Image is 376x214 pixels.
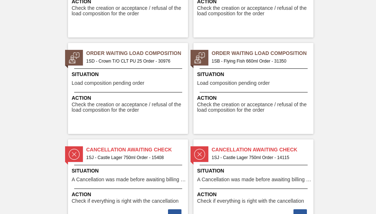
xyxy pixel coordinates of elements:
span: Order Waiting Load Composition [212,49,313,57]
span: Cancellation Awaiting Check [212,146,313,154]
span: 1SJ - Castle Lager 750ml Order - 14115 [212,154,308,162]
img: status [69,149,80,160]
img: status [69,52,80,63]
span: Check if everything is right with the cancellation [197,198,304,204]
img: status [194,149,205,160]
span: A Cancellation was made before awaiting billing stage [72,177,186,182]
span: Cancellation Awaiting Check [86,146,188,154]
span: Situation [72,167,186,175]
span: A Cancellation was made before awaiting billing stage [197,177,312,182]
span: Load composition pending order [197,80,270,86]
span: Order Waiting Load Composition [86,49,188,57]
span: Action [72,191,186,198]
span: Check if everything is right with the cancellation [72,198,179,204]
span: Action [197,191,312,198]
span: Situation [197,167,312,175]
img: status [194,52,205,63]
span: Situation [72,71,186,78]
span: Load composition pending order [72,80,144,86]
span: Check the creation or acceptance / refusal of the load composition for the order [197,102,312,113]
span: Action [72,94,186,102]
span: 1SJ - Castle Lager 750ml Order - 15408 [86,154,182,162]
span: Check the creation or acceptance / refusal of the load composition for the order [72,102,186,113]
span: 1SD - Crown T/O CLT PU 25 Order - 30976 [86,57,182,65]
span: Situation [197,71,312,78]
span: Action [197,94,312,102]
span: Check the creation or acceptance / refusal of the load composition for the order [197,5,312,17]
span: 1SB - Flying Fish 660ml Order - 31350 [212,57,308,65]
span: Check the creation or acceptance / refusal of the load composition for the order [72,5,186,17]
